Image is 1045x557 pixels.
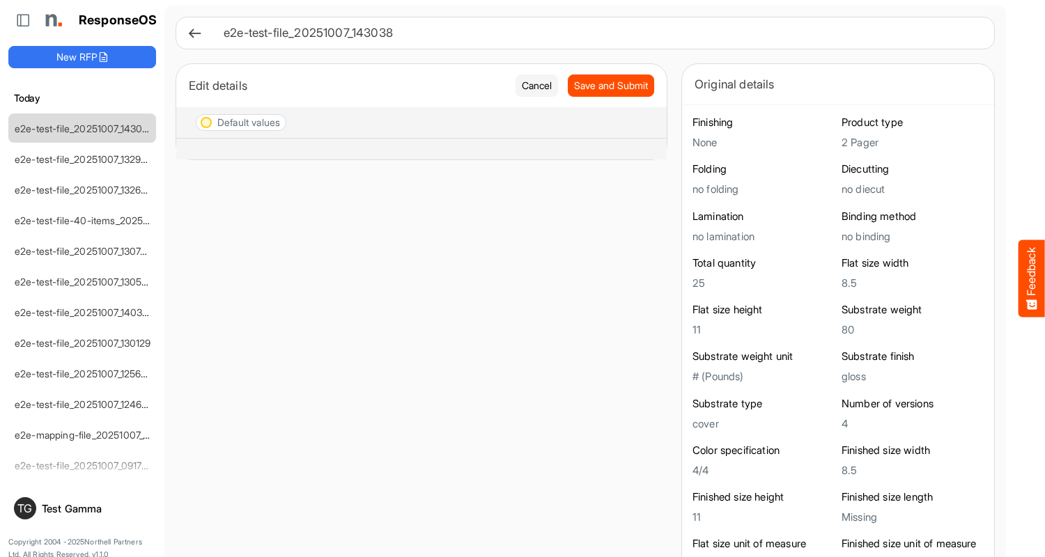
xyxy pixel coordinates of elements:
[15,245,153,257] a: e2e-test-file_20251007_130749
[842,136,984,148] h5: 2 Pager
[15,398,153,410] a: e2e-test-file_20251007_124657
[842,116,984,130] h6: Product type
[692,116,835,130] h6: Finishing
[15,184,153,196] a: e2e-test-file_20251007_132655
[692,136,835,148] h5: None
[15,153,153,165] a: e2e-test-file_20251007_132930
[692,418,835,430] h5: cover
[692,162,835,176] h6: Folding
[692,183,835,195] h5: no folding
[15,429,175,441] a: e2e-mapping-file_20251007_092137
[842,444,984,457] h6: Finished size width
[15,306,154,318] a: e2e-test-file_20251007_140335
[692,444,835,457] h6: Color specification
[692,490,835,504] h6: Finished size height
[842,418,984,430] h5: 4
[574,78,648,93] span: Save and Submit
[692,324,835,336] h5: 11
[842,277,984,289] h5: 8.5
[15,337,151,349] a: e2e-test-file_20251007_130129
[692,277,835,289] h5: 25
[842,350,984,363] h6: Substrate finish
[842,511,984,523] h5: Missing
[692,210,835,223] h6: Lamination
[15,123,154,134] a: e2e-test-file_20251007_143038
[189,76,505,95] div: Edit details
[842,183,984,195] h5: no diecut
[692,511,835,523] h5: 11
[692,350,835,363] h6: Substrate weight unit
[17,503,32,514] span: TG
[692,303,835,317] h6: Flat size height
[692,397,835,411] h6: Substrate type
[8,91,156,106] h6: Today
[15,368,153,379] a: e2e-test-file_20251007_125647
[842,464,984,476] h5: 8.5
[842,230,984,242] h5: no binding
[568,74,654,97] button: Save and Submit Progress
[1019,240,1045,317] button: Feedback
[842,324,984,336] h5: 80
[692,230,835,242] h5: no lamination
[38,6,66,34] img: Northell
[516,74,558,97] button: Cancel
[692,256,835,270] h6: Total quantity
[15,276,155,288] a: e2e-test-file_20251007_130500
[692,537,835,551] h6: Flat size unit of measure
[842,303,984,317] h6: Substrate weight
[692,370,835,382] h5: # (Pounds)
[842,537,984,551] h6: Finished size unit of measure
[224,27,972,39] h6: e2e-test-file_20251007_143038
[42,503,150,514] div: Test Gamma
[842,397,984,411] h6: Number of versions
[842,210,984,223] h6: Binding method
[842,256,984,270] h6: Flat size width
[79,13,157,28] h1: ResponseOS
[695,74,982,94] div: Original details
[692,464,835,476] h5: 4/4
[842,162,984,176] h6: Diecutting
[842,370,984,382] h5: gloss
[217,118,280,127] div: Default values
[15,214,196,226] a: e2e-test-file-40-items_20251007_131038
[842,490,984,504] h6: Finished size length
[8,46,156,68] button: New RFP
